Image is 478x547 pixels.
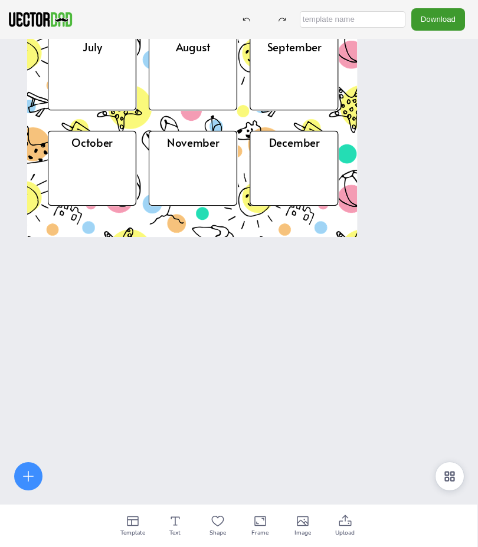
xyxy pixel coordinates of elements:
span: August [176,39,211,55]
span: Template [120,528,145,538]
span: September [267,39,322,55]
span: November [167,134,219,150]
span: Image [294,528,311,538]
span: Text [169,528,181,538]
span: December [269,134,320,150]
span: July [83,39,102,55]
input: template name [300,11,405,28]
span: Frame [251,528,269,538]
img: VectorDad-1.png [7,11,74,28]
span: Shape [209,528,226,538]
button: Download [411,8,465,30]
span: October [71,134,113,150]
span: Upload [335,528,355,538]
